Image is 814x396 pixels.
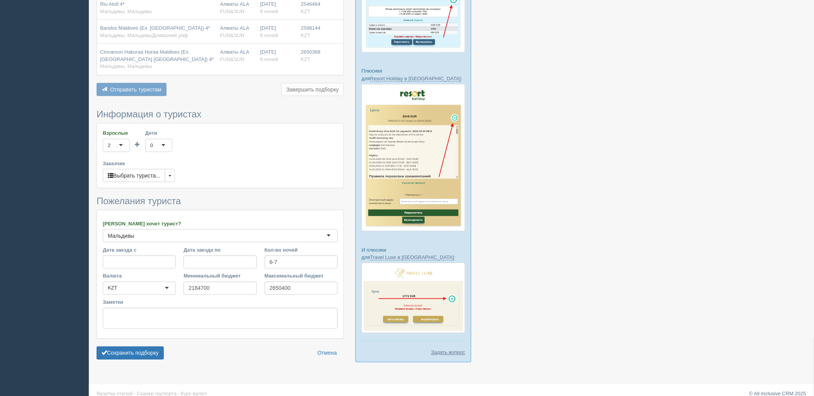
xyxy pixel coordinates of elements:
span: FUN&SUN [220,32,245,38]
button: Завершить подборку [281,83,344,96]
span: Bandos Maldives (Ex. [GEOGRAPHIC_DATA]) 4* [100,25,210,31]
p: Плюсики для : [362,67,465,82]
span: Мальдивы, МальдивыДомашний риф [100,32,188,38]
span: 6 ночей [260,32,278,38]
div: Мальдивы [108,232,134,240]
span: FUN&SUN [220,56,245,62]
a: Travel Luxe в [GEOGRAPHIC_DATA] [370,254,454,261]
span: Мальдивы, Мальдивы [100,63,152,69]
span: Мальдивы, Мальдивы [100,8,152,14]
label: Заметки [103,299,338,306]
label: Взрослые [103,129,130,137]
div: Алматы ALA [220,49,254,63]
span: 6 ночей [260,56,278,62]
a: Resort Holiday в [GEOGRAPHIC_DATA] [370,76,461,82]
div: [DATE] [260,25,295,39]
span: Отправить туристам [110,86,161,93]
div: 2 [108,142,110,149]
span: 2650368 [301,49,321,55]
span: 6 ночей [260,8,278,14]
span: Cinnamon Hakuraa Huraa Maldives (Ex. [GEOGRAPHIC_DATA] [GEOGRAPHIC_DATA]) 4* [100,49,214,62]
span: Riu Atoll 4* [100,1,125,7]
label: Максимальный бюджет [265,272,338,280]
span: Пожелания туриста [97,196,181,206]
a: Отмена [313,347,342,360]
label: Заказчик [103,160,338,167]
h3: Информация о туристах [97,109,344,119]
span: KZT [301,8,311,14]
div: KZT [108,284,117,292]
button: Сохранить подборку [97,347,164,360]
span: 2546464 [301,1,321,7]
p: И плюсики для : [362,246,465,261]
button: Выбрать туриста... [103,169,165,182]
img: resort-holiday-%D0%BF%D1%96%D0%B4%D0%B1%D1%96%D1%80%D0%BA%D0%B0-%D1%81%D1%80%D0%BC-%D0%B4%D0%BB%D... [362,84,465,232]
div: Алматы ALA [220,25,254,39]
label: Кол-во ночей [265,246,338,254]
input: 7-10 или 7,10,14 [265,256,338,269]
span: 2598144 [301,25,321,31]
label: Минимальный бюджет [184,272,257,280]
div: Алматы ALA [220,1,254,15]
img: travel-luxe-%D0%BF%D0%BE%D0%B4%D0%B1%D0%BE%D1%80%D0%BA%D0%B0-%D1%81%D1%80%D0%BC-%D0%B4%D0%BB%D1%8... [362,263,465,333]
label: Валюта [103,272,176,280]
label: [PERSON_NAME] хочет турист? [103,220,338,227]
a: Задать вопрос [431,349,465,356]
label: Дата заезда по [184,246,257,254]
div: [DATE] [260,49,295,63]
label: Дата заезда с [103,246,176,254]
label: Дети [145,129,172,137]
div: [DATE] [260,1,295,15]
button: Отправить туристам [97,83,167,96]
span: KZT [301,32,311,38]
span: FUN&SUN [220,8,245,14]
div: 0 [150,142,153,149]
span: KZT [301,56,311,62]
